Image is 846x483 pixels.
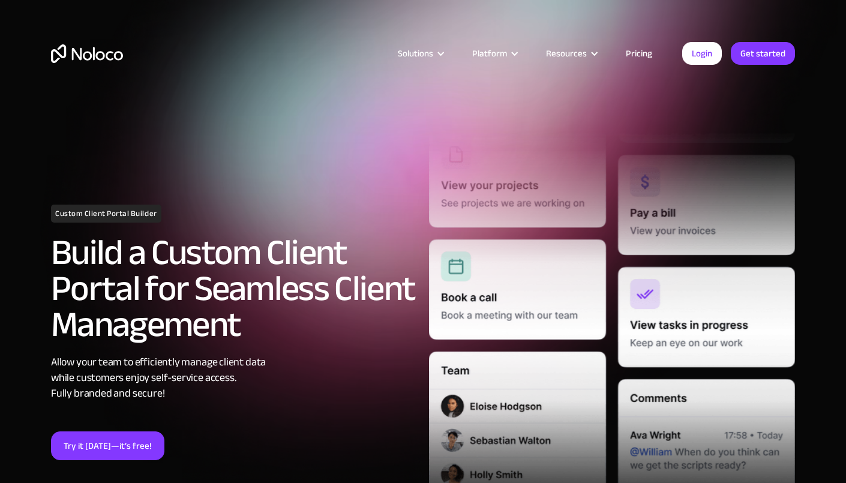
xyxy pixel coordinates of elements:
div: Resources [531,46,611,61]
h2: Build a Custom Client Portal for Seamless Client Management [51,235,417,343]
div: Solutions [383,46,457,61]
div: Platform [457,46,531,61]
a: Try it [DATE]—it’s free! [51,431,164,460]
a: Login [682,42,722,65]
div: Platform [472,46,507,61]
div: Resources [546,46,587,61]
div: Solutions [398,46,433,61]
a: Pricing [611,46,667,61]
div: Allow your team to efficiently manage client data while customers enjoy self-service access. Full... [51,355,417,401]
a: home [51,44,123,63]
h1: Custom Client Portal Builder [51,205,161,223]
a: Get started [731,42,795,65]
